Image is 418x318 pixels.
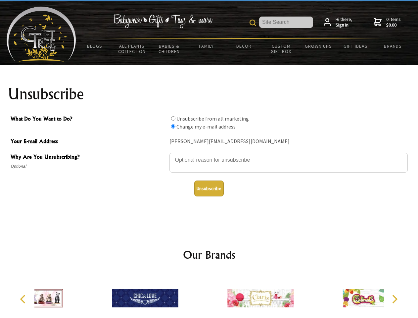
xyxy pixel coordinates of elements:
[113,14,212,28] img: Babywear - Gifts - Toys & more
[386,16,401,28] span: 0 items
[300,39,337,53] a: Grown Ups
[386,22,401,28] strong: $0.00
[387,292,402,306] button: Next
[188,39,225,53] a: Family
[13,247,405,263] h2: Our Brands
[259,17,313,28] input: Site Search
[11,137,166,147] span: Your E-mail Address
[176,115,249,122] label: Unsubscribe from all marketing
[169,153,408,173] textarea: Why Are You Unsubscribing?
[76,39,114,53] a: BLOGS
[337,39,374,53] a: Gift Ideas
[17,292,31,306] button: Previous
[11,162,166,170] span: Optional
[374,39,412,53] a: Brands
[374,17,401,28] a: 0 items$0.00
[11,115,166,124] span: What Do You Want to Do?
[194,181,224,196] button: Unsubscribe
[171,124,175,129] input: What Do You Want to Do?
[336,22,352,28] strong: Sign in
[11,153,166,162] span: Why Are You Unsubscribing?
[225,39,262,53] a: Decor
[262,39,300,58] a: Custom Gift Box
[7,7,76,62] img: Babyware - Gifts - Toys and more...
[336,17,352,28] span: Hi there,
[250,20,256,26] img: product search
[151,39,188,58] a: Babies & Children
[171,116,175,121] input: What Do You Want to Do?
[114,39,151,58] a: All Plants Collection
[169,136,408,147] div: [PERSON_NAME][EMAIL_ADDRESS][DOMAIN_NAME]
[176,123,236,130] label: Change my e-mail address
[8,86,410,102] h1: Unsubscribe
[324,17,352,28] a: Hi there,Sign in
